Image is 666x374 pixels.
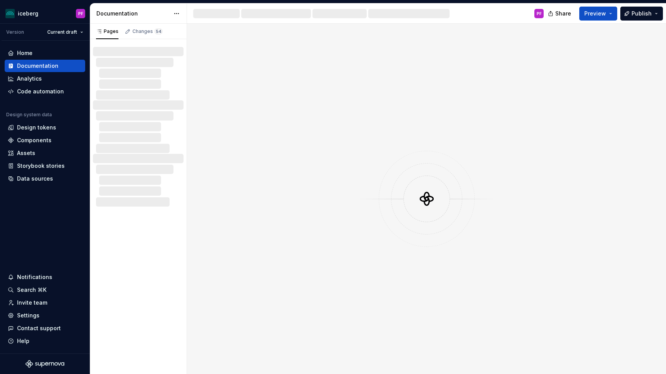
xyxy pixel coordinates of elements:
div: Pages [96,28,118,34]
a: Design tokens [5,121,85,134]
button: Publish [620,7,663,21]
button: Current draft [44,27,87,38]
span: Share [555,10,571,17]
a: Home [5,47,85,59]
div: Search ⌘K [17,286,46,294]
div: Design system data [6,112,52,118]
span: Current draft [47,29,77,35]
a: Settings [5,309,85,322]
button: Search ⌘K [5,284,85,296]
a: Assets [5,147,85,159]
a: Invite team [5,296,85,309]
div: Documentation [96,10,170,17]
img: 418c6d47-6da6-4103-8b13-b5999f8989a1.png [5,9,15,18]
a: Documentation [5,60,85,72]
div: Version [6,29,24,35]
div: PF [537,10,542,17]
a: Storybook stories [5,160,85,172]
div: Settings [17,312,39,319]
div: Analytics [17,75,42,83]
div: Design tokens [17,124,56,131]
a: Data sources [5,172,85,185]
div: iceberg [18,10,38,17]
button: Preview [579,7,617,21]
div: Contact support [17,324,61,332]
a: Components [5,134,85,146]
a: Code automation [5,85,85,98]
div: Invite team [17,299,47,307]
div: Notifications [17,273,52,281]
button: icebergPF [2,5,88,22]
div: Assets [17,149,35,157]
span: 54 [154,28,163,34]
div: Changes [132,28,163,34]
div: Home [17,49,33,57]
svg: Supernova Logo [26,360,64,368]
button: Help [5,335,85,347]
div: Data sources [17,175,53,183]
button: Contact support [5,322,85,334]
a: Analytics [5,72,85,85]
button: Notifications [5,271,85,283]
div: Help [17,337,29,345]
div: Components [17,136,51,144]
span: Preview [584,10,606,17]
div: Documentation [17,62,58,70]
span: Publish [632,10,652,17]
div: Code automation [17,88,64,95]
button: Share [544,7,576,21]
div: PF [78,10,83,17]
div: Storybook stories [17,162,65,170]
